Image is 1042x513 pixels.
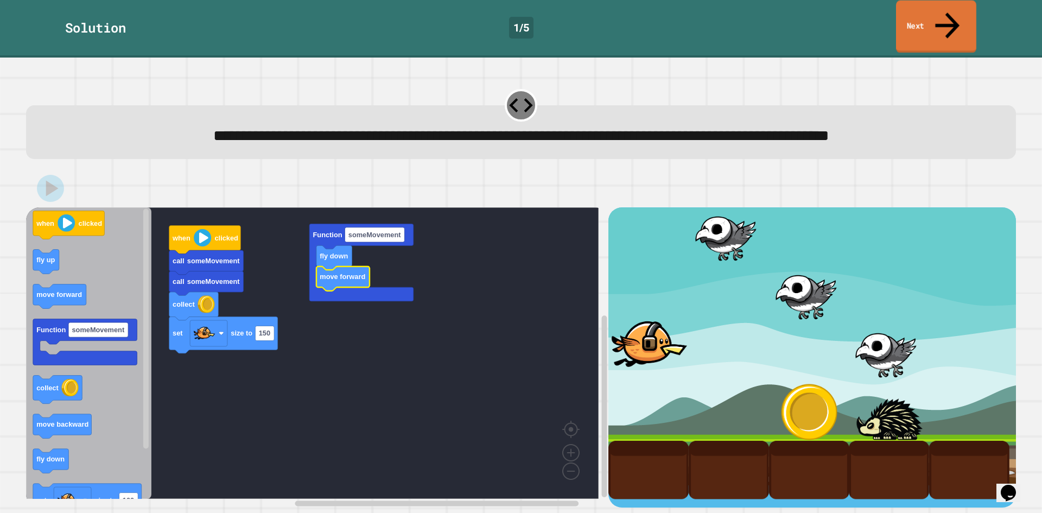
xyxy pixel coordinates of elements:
text: someMovement [348,231,401,239]
text: Function [36,326,66,334]
text: fly down [320,252,348,260]
text: collect [36,384,59,392]
text: Function [313,231,342,239]
text: someMovement [72,326,124,334]
div: Solution [65,18,126,37]
text: call [173,257,184,265]
text: fly down [36,455,65,464]
text: when [36,219,54,227]
div: 1 / 5 [509,17,533,39]
div: Blockly Workspace [26,207,608,508]
text: 100 [123,496,134,504]
text: collect [173,301,195,309]
text: set [36,496,47,504]
a: Next [896,1,976,53]
text: size to [94,496,116,504]
text: set [173,330,183,338]
text: someMovement [187,257,240,265]
text: clicked [214,234,238,242]
iframe: chat widget [996,470,1031,502]
text: clicked [79,219,102,227]
text: size to [231,330,252,338]
text: move forward [36,291,82,299]
text: move backward [36,421,88,429]
text: call [173,278,184,286]
text: move forward [320,273,365,281]
text: fly up [36,256,55,264]
text: 150 [259,330,270,338]
text: when [172,234,190,242]
text: someMovement [187,278,240,286]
